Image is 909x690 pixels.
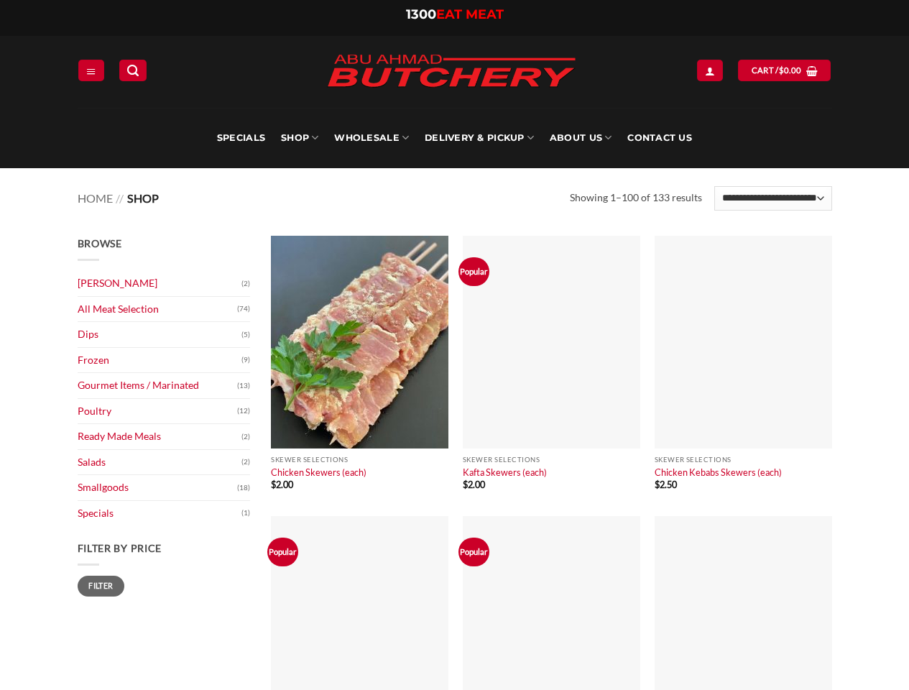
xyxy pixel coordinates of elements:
[271,479,276,490] span: $
[655,479,660,490] span: $
[78,60,104,80] a: Menu
[271,456,448,464] p: Skewer Selections
[78,399,237,424] a: Poultry
[463,456,640,464] p: Skewer Selections
[78,373,237,398] a: Gourmet Items / Marinated
[738,60,831,80] a: View cart
[78,542,162,554] span: Filter by price
[116,191,124,205] span: //
[315,45,588,99] img: Abu Ahmad Butchery
[78,475,237,500] a: Smallgoods
[655,466,782,478] a: Chicken Kebabs Skewers (each)
[463,479,468,490] span: $
[463,236,640,448] img: Kafta Skewers
[714,186,831,211] select: Shop order
[127,191,159,205] span: Shop
[570,190,702,206] p: Showing 1–100 of 133 results
[425,108,534,168] a: Delivery & Pickup
[550,108,612,168] a: About Us
[78,424,241,449] a: Ready Made Meals
[627,108,692,168] a: Contact Us
[655,479,677,490] bdi: 2.50
[655,456,832,464] p: Skewer Selections
[281,108,318,168] a: SHOP
[241,273,250,295] span: (2)
[78,297,237,322] a: All Meat Selection
[78,271,241,296] a: [PERSON_NAME]
[463,466,547,478] a: Kafta Skewers (each)
[779,64,784,77] span: $
[436,6,504,22] span: EAT MEAT
[241,451,250,473] span: (2)
[271,236,448,448] img: Chicken Skewers
[78,191,113,205] a: Home
[406,6,436,22] span: 1300
[237,375,250,397] span: (13)
[78,501,241,526] a: Specials
[463,479,485,490] bdi: 2.00
[241,426,250,448] span: (2)
[241,324,250,346] span: (5)
[78,576,125,596] button: Filter
[752,64,802,77] span: Cart /
[697,60,723,80] a: Login
[78,348,241,373] a: Frozen
[655,236,832,448] img: Chicken Kebabs Skewers
[78,450,241,475] a: Salads
[237,298,250,320] span: (74)
[779,65,802,75] bdi: 0.00
[271,479,293,490] bdi: 2.00
[334,108,409,168] a: Wholesale
[119,60,147,80] a: Search
[78,237,122,249] span: Browse
[237,400,250,422] span: (12)
[237,477,250,499] span: (18)
[241,502,250,524] span: (1)
[217,108,265,168] a: Specials
[271,466,366,478] a: Chicken Skewers (each)
[406,6,504,22] a: 1300EAT MEAT
[241,349,250,371] span: (9)
[78,322,241,347] a: Dips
